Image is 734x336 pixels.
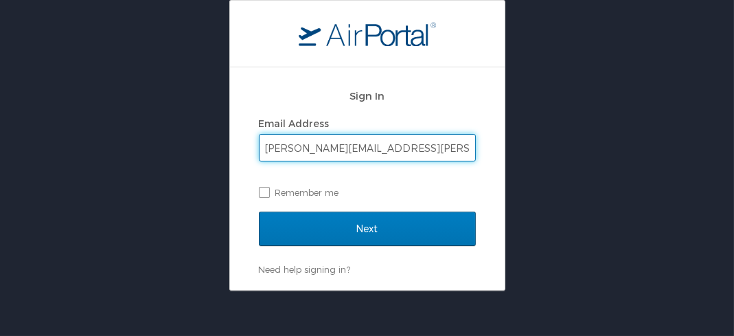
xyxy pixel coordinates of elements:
img: logo [299,21,436,46]
label: Email Address [259,117,330,129]
label: Remember me [259,182,476,203]
a: Need help signing in? [259,264,351,275]
h2: Sign In [259,88,476,104]
input: Next [259,212,476,246]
